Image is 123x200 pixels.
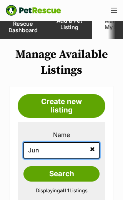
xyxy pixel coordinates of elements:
[8,14,38,33] span: My Rescue Dashboard
[53,131,70,138] label: Name
[60,187,70,193] strong: all 1
[36,187,88,193] span: Displaying Listings
[108,5,120,16] button: Menu
[18,94,105,118] a: Create new listing
[6,5,61,16] img: logo-e224e6f780fb5917bec1dbf3a21bbac754714ae5b6737aabdf751b685950b380.svg
[6,5,61,16] a: PetRescue
[23,166,100,182] input: Search
[56,17,83,30] span: Add a Pet Listing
